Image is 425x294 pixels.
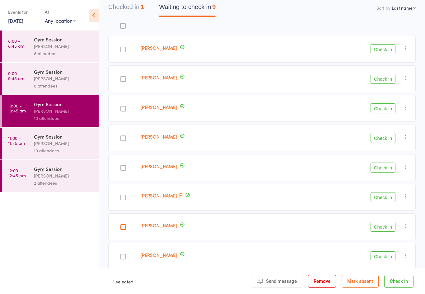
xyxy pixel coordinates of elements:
span: Send message [266,278,297,284]
button: Check in [371,74,395,84]
div: [PERSON_NAME] [34,43,93,50]
div: [PERSON_NAME] [34,75,93,82]
div: Any location [45,17,76,24]
time: 10:00 - 10:45 am [8,103,26,113]
a: [PERSON_NAME] [140,252,177,258]
div: At [45,7,76,17]
div: 8 attendees [34,50,93,57]
a: 9:00 -9:45 amGym Session[PERSON_NAME]8 attendees [2,63,99,95]
button: Check in [371,222,395,232]
a: [DATE] [8,17,23,24]
button: Check in [371,44,395,54]
div: 8 attendees [34,82,93,89]
a: [PERSON_NAME] [140,222,177,229]
button: Check in [371,251,395,261]
time: 11:00 - 11:45 am [8,135,25,145]
div: Gym Session [34,36,93,43]
a: [PERSON_NAME] [140,133,177,140]
div: Last name [392,5,413,11]
button: Waiting to check in9 [159,0,216,17]
div: 10 attendees [34,147,93,154]
button: Check in [371,192,395,202]
button: Check in [371,103,395,113]
div: Gym Session [34,68,93,75]
button: Send message [251,275,302,288]
a: [PERSON_NAME] [140,104,177,110]
div: 9 [212,3,216,10]
div: 1 [141,3,144,10]
div: Gym Session [34,165,93,172]
div: [PERSON_NAME] [34,107,93,115]
a: [PERSON_NAME] [140,74,177,81]
a: 8:00 -8:45 amGym Session[PERSON_NAME]8 attendees [2,31,99,62]
time: 12:00 - 12:45 pm [8,168,26,178]
button: Check in [371,133,395,143]
div: 1 selected [113,275,133,288]
label: Sort by [376,5,390,11]
div: [PERSON_NAME] [34,172,93,179]
a: [PERSON_NAME] [140,192,177,199]
div: Gym Session [34,133,93,140]
button: Mark absent [342,275,379,288]
a: 12:00 -12:45 pmGym Session[PERSON_NAME]2 attendees [2,160,99,192]
div: Events for [8,7,39,17]
div: 10 attendees [34,115,93,122]
button: Check in [371,163,395,173]
div: Gym Session [34,101,93,107]
div: [PERSON_NAME] [34,140,93,147]
button: Remove [308,275,336,288]
a: 10:00 -10:45 amGym Session[PERSON_NAME]10 attendees [2,95,99,127]
time: 8:00 - 8:45 am [8,38,24,48]
button: Check in [384,275,413,288]
a: 11:00 -11:45 amGym Session[PERSON_NAME]10 attendees [2,128,99,159]
button: Checked in1 [108,0,144,17]
a: [PERSON_NAME] [140,163,177,169]
div: 2 attendees [34,179,93,187]
a: [PERSON_NAME] [140,45,177,51]
time: 9:00 - 9:45 am [8,71,24,81]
